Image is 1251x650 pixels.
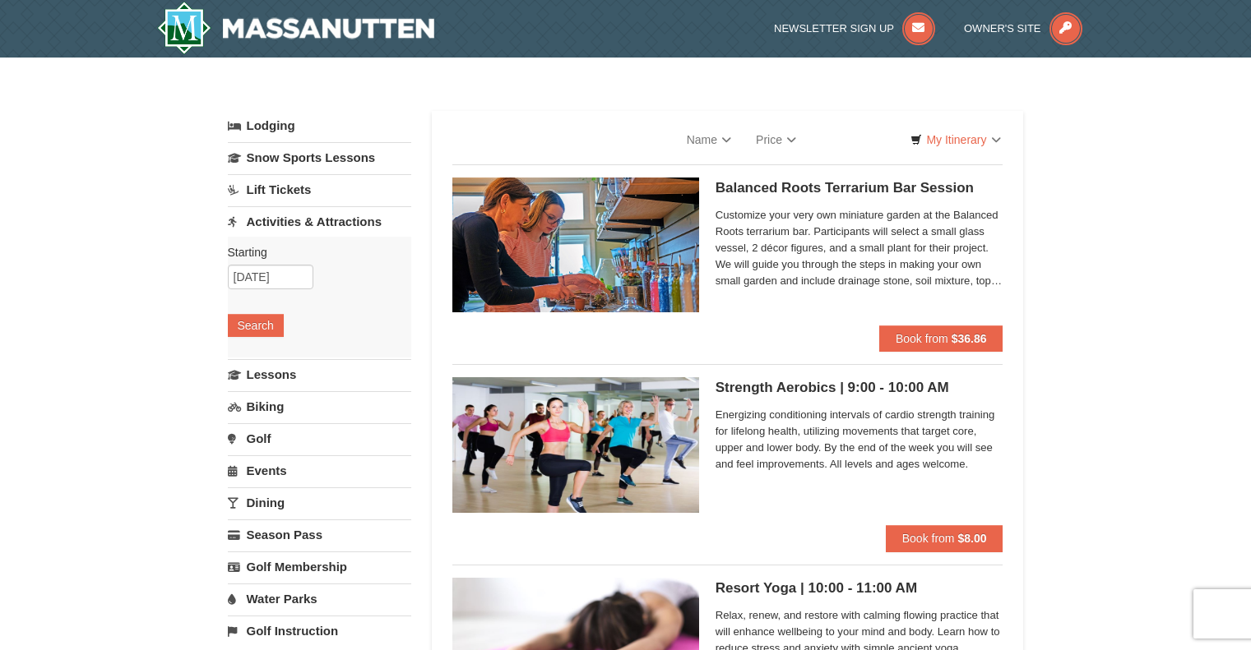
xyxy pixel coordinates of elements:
strong: $8.00 [957,532,986,545]
button: Book from $36.86 [879,325,1003,352]
a: Golf Instruction [228,615,411,646]
a: My Itinerary [900,127,1011,152]
a: Newsletter Sign Up [774,22,935,35]
button: Book from $8.00 [886,525,1003,551]
a: Lift Tickets [228,174,411,205]
img: 6619873-746-a96ec207.jpeg [452,377,699,512]
a: Snow Sports Lessons [228,142,411,173]
span: Energizing conditioning intervals of cardio strength training for lifelong health, utilizing move... [716,407,1003,473]
a: Season Pass [228,519,411,550]
a: Owner's Site [964,22,1082,35]
span: Book from [902,532,955,545]
a: Biking [228,391,411,422]
strong: $36.86 [952,332,987,345]
h5: Strength Aerobics | 9:00 - 10:00 AM [716,380,1003,396]
a: Price [744,123,809,156]
a: Golf Membership [228,551,411,582]
img: 18871151-30-393e4332.jpg [452,177,699,312]
span: Customize your very own miniature garden at the Balanced Roots terrarium bar. Participants will s... [716,207,1003,289]
h5: Resort Yoga | 10:00 - 11:00 AM [716,580,1003,597]
span: Owner's Site [964,22,1041,35]
a: Massanutten Resort [157,2,435,54]
a: Lessons [228,359,411,390]
a: Water Parks [228,583,411,614]
img: Massanutten Resort Logo [157,2,435,54]
button: Search [228,314,284,337]
a: Activities & Attractions [228,206,411,237]
a: Name [674,123,744,156]
span: Book from [896,332,948,345]
label: Starting [228,244,399,260]
h5: Balanced Roots Terrarium Bar Session [716,180,1003,196]
a: Golf [228,423,411,454]
a: Lodging [228,111,411,141]
a: Events [228,455,411,486]
a: Dining [228,487,411,518]
span: Newsletter Sign Up [774,22,894,35]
